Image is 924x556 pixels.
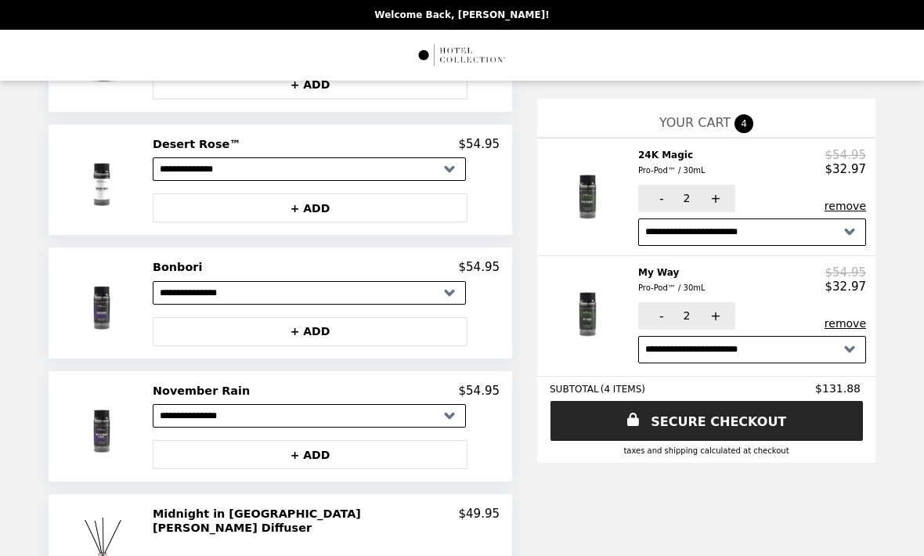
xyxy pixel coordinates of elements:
[545,265,637,353] img: My Way
[153,137,247,151] h2: Desert Rose™
[684,192,691,204] span: 2
[659,115,731,130] span: YOUR CART
[601,384,645,395] span: ( 4 ITEMS )
[459,384,500,398] p: $54.95
[545,148,637,236] img: 24K Magic
[825,200,866,212] button: remove
[550,446,863,455] div: Taxes and Shipping calculated at checkout
[417,39,507,71] img: Brand Logo
[638,281,706,295] div: Pro-Pod™ / 30mL
[692,302,735,330] button: +
[684,309,691,322] span: 2
[550,401,863,441] a: SECURE CHECKOUT
[825,162,867,176] p: $32.97
[153,507,459,536] h2: Midnight in [GEOGRAPHIC_DATA][PERSON_NAME] Diffuser
[153,281,466,305] select: Select a product variant
[638,164,706,178] div: Pro-Pod™ / 30mL
[825,317,866,330] button: remove
[153,193,467,222] button: + ADD
[825,265,867,280] p: $54.95
[735,114,753,133] span: 4
[153,260,208,274] h2: Bonbori
[692,185,735,212] button: +
[459,137,500,151] p: $54.95
[550,384,601,395] span: SUBTOTAL
[815,382,863,395] span: $131.88
[153,440,467,469] button: + ADD
[153,404,466,428] select: Select a product variant
[638,302,681,330] button: -
[60,137,150,222] img: Desert Rose™
[638,218,866,246] select: Select a subscription option
[638,265,712,296] h2: My Way
[459,260,500,274] p: $54.95
[374,9,549,20] p: Welcome Back, [PERSON_NAME]!
[459,507,500,536] p: $49.95
[153,157,466,181] select: Select a product variant
[825,148,867,162] p: $54.95
[60,384,150,469] img: November Rain
[825,280,867,294] p: $32.97
[638,185,681,212] button: -
[60,260,150,345] img: Bonbori
[153,317,467,346] button: + ADD
[153,384,256,398] h2: November Rain
[638,336,866,363] select: Select a subscription option
[638,148,712,179] h2: 24K Magic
